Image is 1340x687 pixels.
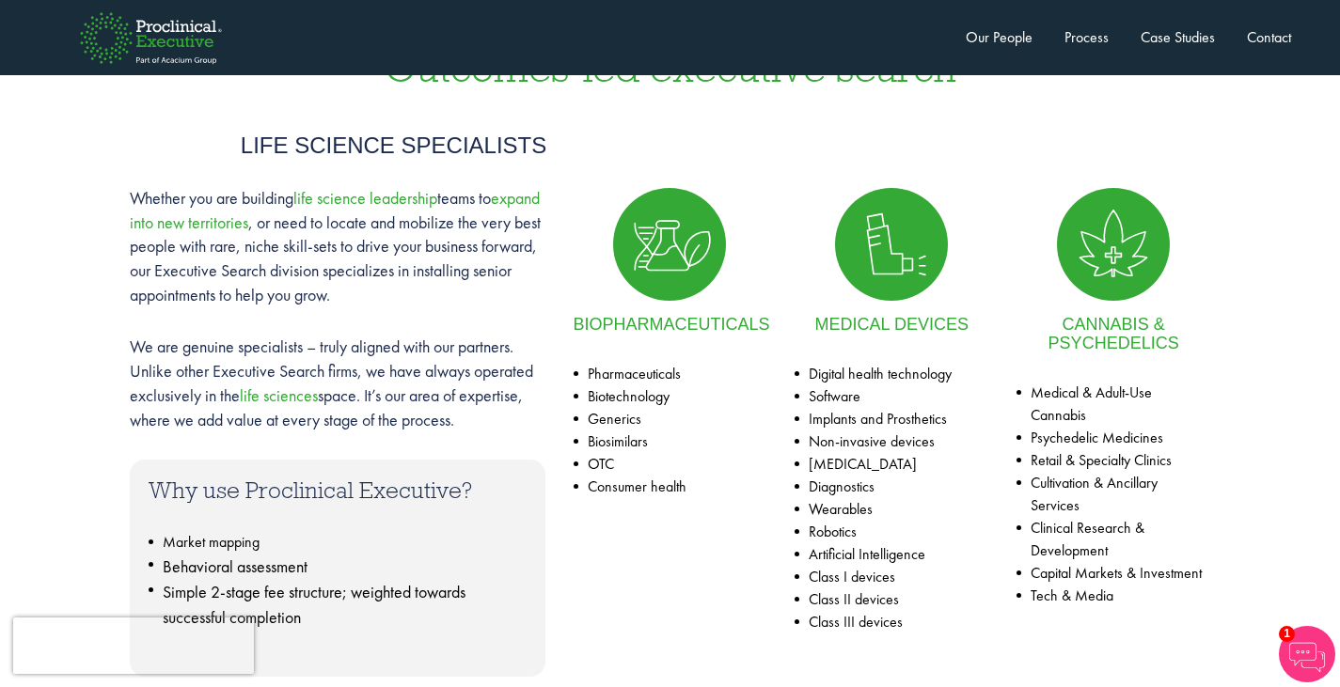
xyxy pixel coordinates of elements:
[130,335,545,431] p: We are genuine specialists – truly aligned with our partners. Unlike other Executive Search firms...
[163,532,260,552] span: Market mapping
[1017,472,1210,517] li: Cultivation & Ancillary Services
[574,385,767,408] li: Biotechnology
[130,187,540,233] a: expand into new territories
[1017,382,1210,427] li: Medical & Adult-Use Cannabis
[1279,626,1295,642] span: 1
[795,588,988,611] li: Class II devices
[1017,449,1210,472] li: Retail & Specialty Clinics
[1017,316,1210,353] h4: Cannabis & psychedelics
[795,611,988,633] li: Class III devices
[130,186,545,307] p: Whether you are building teams to , or need to locate and mobilize the very best people with rare...
[293,187,437,209] a: life science leadership
[1141,27,1215,47] a: Case Studies
[574,476,767,498] li: Consumer health
[1279,626,1335,682] img: Chatbot
[795,453,988,476] li: [MEDICAL_DATA]
[574,316,767,335] h4: Biopharmaceuticals
[163,581,465,628] span: Simple 2-stage fee structure; weighted towards successful completion
[795,363,988,385] li: Digital health technology
[574,453,767,476] li: OTC
[1017,562,1210,585] li: Capital Markets & Investment
[1057,188,1170,301] img: Cannabis and alternative medicines
[1017,517,1210,562] li: Clinical Research & Development
[1247,27,1291,47] a: Contact
[795,498,988,521] li: Wearables
[240,384,318,406] a: life sciences
[574,363,767,385] li: Pharmaceuticals
[149,478,527,502] h3: Why use Proclinical Executive?
[1017,427,1210,449] li: Psychedelic Medicines
[795,543,988,566] li: Artificial Intelligence
[795,521,988,543] li: Robotics
[795,316,988,335] h4: Medical Devices
[795,385,988,408] li: Software
[795,408,988,430] li: Implants and Prosthetics
[241,133,656,158] h4: Life science specialists
[574,430,767,453] li: Biosimilars
[1017,585,1210,607] li: Tech & Media
[795,430,988,453] li: Non-invasive devices
[13,617,254,674] iframe: reCAPTCHA
[613,188,726,301] img: Biopharmaceuticals
[163,555,307,577] span: Behavioral assessment
[574,408,767,430] li: Generics
[19,47,1321,88] h3: Outcomes-led executive search
[835,188,948,301] img: Medical Devices
[966,27,1033,47] a: Our People
[795,476,988,498] li: Diagnostics
[1064,27,1109,47] a: Process
[795,566,988,588] li: Class I devices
